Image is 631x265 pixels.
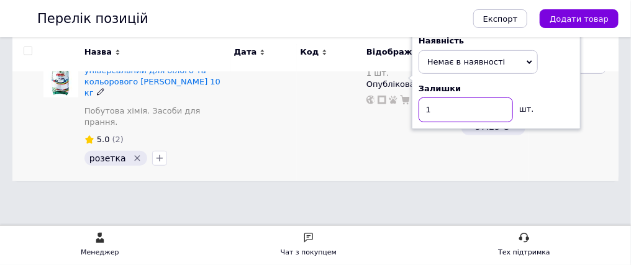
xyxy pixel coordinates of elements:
[419,83,574,94] div: Залишки
[97,135,110,144] span: 5.0
[419,35,574,47] div: Наявність
[37,12,148,25] div: Перелік позицій
[366,68,427,78] div: 1 шт.
[84,106,228,128] a: Побутова хімія. Засоби для прання.
[550,14,609,24] span: Додати товар
[513,97,538,115] div: шт.
[475,109,511,131] span: 11.01%, 57.25 ₴
[473,9,528,28] button: Експорт
[112,135,124,144] span: (2)
[540,9,619,28] button: Додати товар
[498,246,550,259] div: Тех підтримка
[231,44,297,181] div: [DATE]
[281,246,337,259] div: Чат з покупцем
[234,47,257,58] span: Дата
[81,246,119,259] div: Менеджер
[427,57,505,66] span: Немає в наявності
[84,47,112,58] span: Назва
[132,153,142,163] svg: Видалити мітку
[366,47,434,58] span: Відображення
[483,14,518,24] span: Експорт
[300,47,319,58] span: Код
[366,79,455,90] div: Опубліковано
[89,153,126,163] span: розетка
[43,54,78,97] img: Стиральный порошок универсальный для белого и цветного Ariel Lenor 10 кг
